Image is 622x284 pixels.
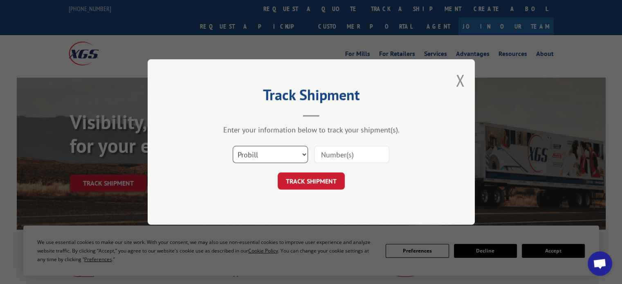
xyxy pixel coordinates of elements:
[189,89,434,105] h2: Track Shipment
[314,146,389,163] input: Number(s)
[189,125,434,134] div: Enter your information below to track your shipment(s).
[588,251,612,276] div: Open chat
[456,69,465,91] button: Close modal
[278,172,345,190] button: TRACK SHIPMENT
